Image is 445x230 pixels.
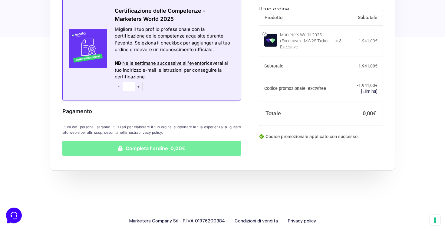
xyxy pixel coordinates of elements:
bdi: 1.941,00 [358,64,377,69]
div: : riceverai al tuo indirizzo e-mail le istruzioni per conseguire la certificazione. [115,60,233,80]
span: Trova una risposta [10,75,47,80]
img: dark [10,34,22,46]
th: Totale [259,101,341,126]
button: Completa l'ordine 0,00€ [62,141,241,156]
th: Codice promozionale: exctvfree [259,76,341,101]
img: Certificazione-MW24-300x300.jpg [63,29,107,68]
bdi: 0,00 [363,110,376,117]
span: - [115,82,123,91]
div: Azioni del messaggio [115,53,233,60]
strong: NB [115,60,121,66]
span: Inizia una conversazione [39,54,89,59]
img: dark [19,34,31,46]
h2: Ciao da Marketers 👋 [5,5,102,15]
span: Certificazione delle Competenze - Marketers World 2025 [115,8,205,22]
a: privacy policy [138,130,162,135]
div: Migliora il tuo profilo professionale con la certificazione delle competenze acquisite durante l'... [115,26,233,53]
span: € [375,64,377,69]
p: Aiuto [93,183,102,188]
iframe: Customerly Messenger Launcher [5,206,23,225]
a: Rimuovi il codice promozionale exctvfree [361,89,377,94]
bdi: 1.941,00 [359,38,377,43]
button: Aiuto [79,174,116,188]
img: Marketers World 2025 (Executive) - MW25 Ticket Executive [264,34,277,47]
button: Messaggi [42,174,79,188]
a: Condizioni di vendita [235,217,278,225]
p: I tuoi dati personali saranno utilizzati per elaborare il tuo ordine, supportare la tua esperienz... [62,124,241,135]
div: Codice promozionale applicato con successo. [259,133,383,145]
span: € [373,110,376,117]
h3: Pagamento [62,107,241,115]
span: + [135,82,143,91]
span: Le tue conversazioni [10,24,51,29]
span: Marketers Company Srl - P.IVA 01976200384 [129,217,225,225]
a: Privacy policy [288,217,316,225]
button: Le tue preferenze relative al consenso per le tecnologie di tracciamento [430,215,440,225]
th: Subtotale [259,57,341,76]
span: € [375,83,377,88]
img: dark [29,34,41,46]
a: Apri Centro Assistenza [64,75,111,80]
input: Cerca un articolo... [14,88,99,94]
td: - [341,76,383,101]
strong: × 3 [335,38,341,44]
button: Home [5,174,42,188]
p: Home [18,183,28,188]
div: Marketers World 2025 (Executive) - MW25 Ticket Executive [280,32,331,50]
button: Inizia una conversazione [10,51,111,63]
th: Subtotale [341,10,383,26]
th: Prodotto [259,10,341,26]
span: 1.941,00 [358,83,377,88]
p: Messaggi [52,183,69,188]
h3: Il tuo ordine [259,5,383,13]
span: Nelle settimane successive all'evento [122,60,204,66]
input: 1 [123,82,135,91]
span: € [375,38,377,43]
